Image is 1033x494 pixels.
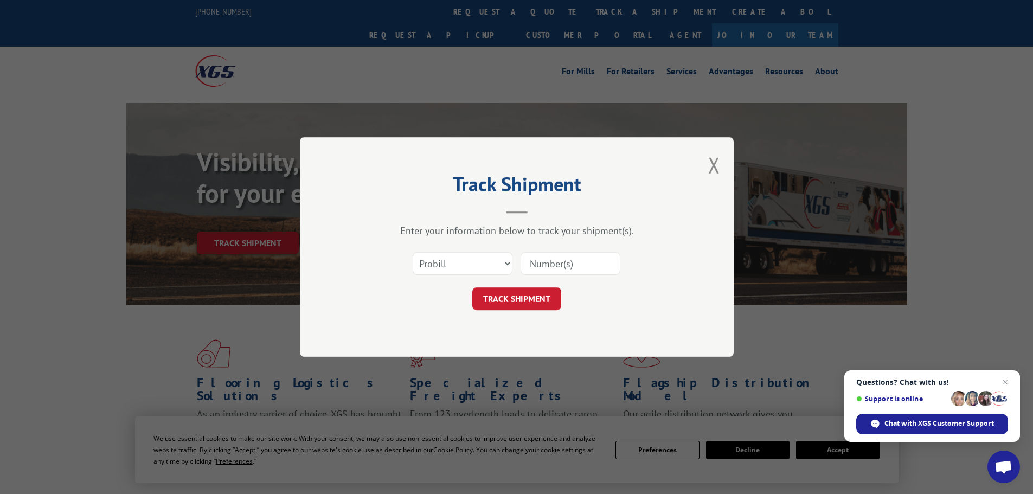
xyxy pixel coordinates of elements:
[708,151,720,179] button: Close modal
[856,395,947,403] span: Support is online
[856,414,1008,434] div: Chat with XGS Customer Support
[354,224,679,237] div: Enter your information below to track your shipment(s).
[354,177,679,197] h2: Track Shipment
[884,419,994,428] span: Chat with XGS Customer Support
[472,287,561,310] button: TRACK SHIPMENT
[521,252,620,275] input: Number(s)
[856,378,1008,387] span: Questions? Chat with us!
[987,451,1020,483] div: Open chat
[999,376,1012,389] span: Close chat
